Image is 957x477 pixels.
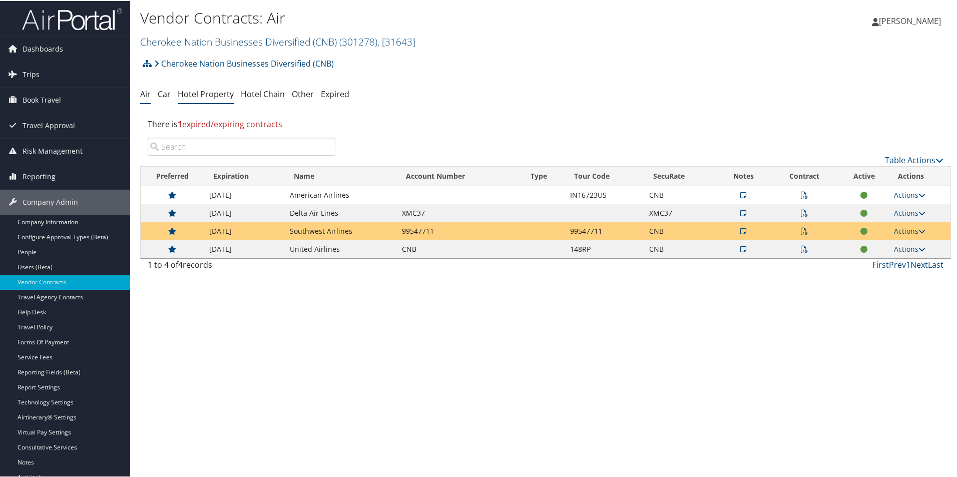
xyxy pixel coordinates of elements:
[906,258,910,269] a: 1
[565,239,644,257] td: 148RP
[928,258,943,269] a: Last
[148,258,335,275] div: 1 to 4 of records
[644,185,718,203] td: CNB
[178,118,282,129] span: expired/expiring contracts
[285,166,396,185] th: Name: activate to sort column ascending
[872,258,889,269] a: First
[241,88,285,99] a: Hotel Chain
[885,154,943,165] a: Table Actions
[204,239,285,257] td: [DATE]
[23,138,83,163] span: Risk Management
[644,221,718,239] td: CNB
[872,5,951,35] a: [PERSON_NAME]
[285,185,396,203] td: American Airlines
[644,239,718,257] td: CNB
[321,88,349,99] a: Expired
[894,225,925,235] a: Actions
[718,166,769,185] th: Notes: activate to sort column ascending
[23,36,63,61] span: Dashboards
[178,88,234,99] a: Hotel Property
[285,221,396,239] td: Southwest Airlines
[377,34,415,48] span: , [ 31643 ]
[23,189,78,214] span: Company Admin
[178,118,182,129] strong: 1
[23,163,56,188] span: Reporting
[141,166,204,185] th: Preferred: activate to sort column ascending
[910,258,928,269] a: Next
[397,166,522,185] th: Account Number: activate to sort column ascending
[565,185,644,203] td: IN16723US
[889,258,906,269] a: Prev
[204,166,285,185] th: Expiration: activate to sort column ascending
[894,243,925,253] a: Actions
[644,203,718,221] td: XMC37
[140,7,681,28] h1: Vendor Contracts: Air
[894,207,925,217] a: Actions
[154,53,334,73] a: Cherokee Nation Businesses Diversified (CNB)
[889,166,950,185] th: Actions
[522,166,565,185] th: Type: activate to sort column ascending
[285,239,396,257] td: United Airlines
[644,166,718,185] th: SecuRate: activate to sort column ascending
[23,61,40,86] span: Trips
[397,221,522,239] td: 99547711
[397,203,522,221] td: XMC37
[285,203,396,221] td: Delta Air Lines
[23,112,75,137] span: Travel Approval
[158,88,171,99] a: Car
[292,88,314,99] a: Other
[22,7,122,30] img: airportal-logo.png
[148,137,335,155] input: Search
[178,258,183,269] span: 4
[140,110,951,137] div: There is
[339,34,377,48] span: ( 301278 )
[565,221,644,239] td: 99547711
[397,239,522,257] td: CNB
[204,185,285,203] td: [DATE]
[879,15,941,26] span: [PERSON_NAME]
[204,221,285,239] td: [DATE]
[140,34,415,48] a: Cherokee Nation Businesses Diversified (CNB)
[23,87,61,112] span: Book Travel
[140,88,151,99] a: Air
[204,203,285,221] td: [DATE]
[769,166,839,185] th: Contract: activate to sort column ascending
[894,189,925,199] a: Actions
[839,166,889,185] th: Active: activate to sort column ascending
[565,166,644,185] th: Tour Code: activate to sort column ascending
